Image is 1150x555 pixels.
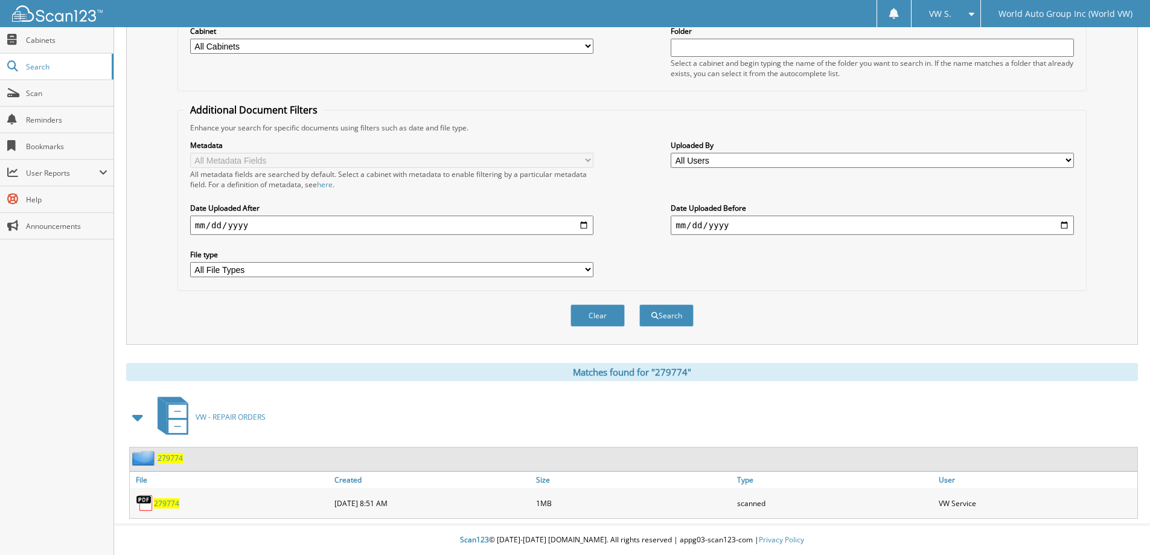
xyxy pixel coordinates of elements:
iframe: Chat Widget [1090,497,1150,555]
div: scanned [734,491,936,515]
a: here [317,179,333,190]
a: 279774 [158,453,183,463]
a: VW - REPAIR ORDERS [150,393,266,441]
a: Privacy Policy [759,534,804,545]
span: VW S. [929,10,951,18]
input: end [671,216,1074,235]
div: 1MB [533,491,735,515]
img: PDF.png [136,494,154,512]
label: File type [190,249,593,260]
a: Created [331,472,533,488]
span: Search [26,62,106,72]
span: Announcements [26,221,107,231]
img: folder2.png [132,451,158,466]
a: File [130,472,331,488]
input: start [190,216,593,235]
span: VW - REPAIR ORDERS [196,412,266,422]
span: Reminders [26,115,107,125]
button: Clear [570,304,625,327]
span: Scan [26,88,107,98]
div: Select a cabinet and begin typing the name of the folder you want to search in. If the name match... [671,58,1074,79]
label: Date Uploaded Before [671,203,1074,213]
a: Type [734,472,936,488]
label: Folder [671,26,1074,36]
div: All metadata fields are searched by default. Select a cabinet with metadata to enable filtering b... [190,169,593,190]
span: World Auto Group Inc (World VW) [998,10,1132,18]
div: © [DATE]-[DATE] [DOMAIN_NAME]. All rights reserved | appg03-scan123-com | [114,525,1150,555]
img: scan123-logo-white.svg [12,5,103,22]
span: Cabinets [26,35,107,45]
label: Cabinet [190,26,593,36]
a: 279774 [154,498,179,508]
a: Size [533,472,735,488]
span: User Reports [26,168,99,178]
label: Metadata [190,140,593,150]
a: User [936,472,1137,488]
button: Search [639,304,694,327]
div: VW Service [936,491,1137,515]
label: Uploaded By [671,140,1074,150]
div: [DATE] 8:51 AM [331,491,533,515]
div: Matches found for "279774" [126,363,1138,381]
span: Help [26,194,107,205]
legend: Additional Document Filters [184,103,324,117]
span: Bookmarks [26,141,107,152]
label: Date Uploaded After [190,203,593,213]
div: Enhance your search for specific documents using filters such as date and file type. [184,123,1080,133]
span: Scan123 [460,534,489,545]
